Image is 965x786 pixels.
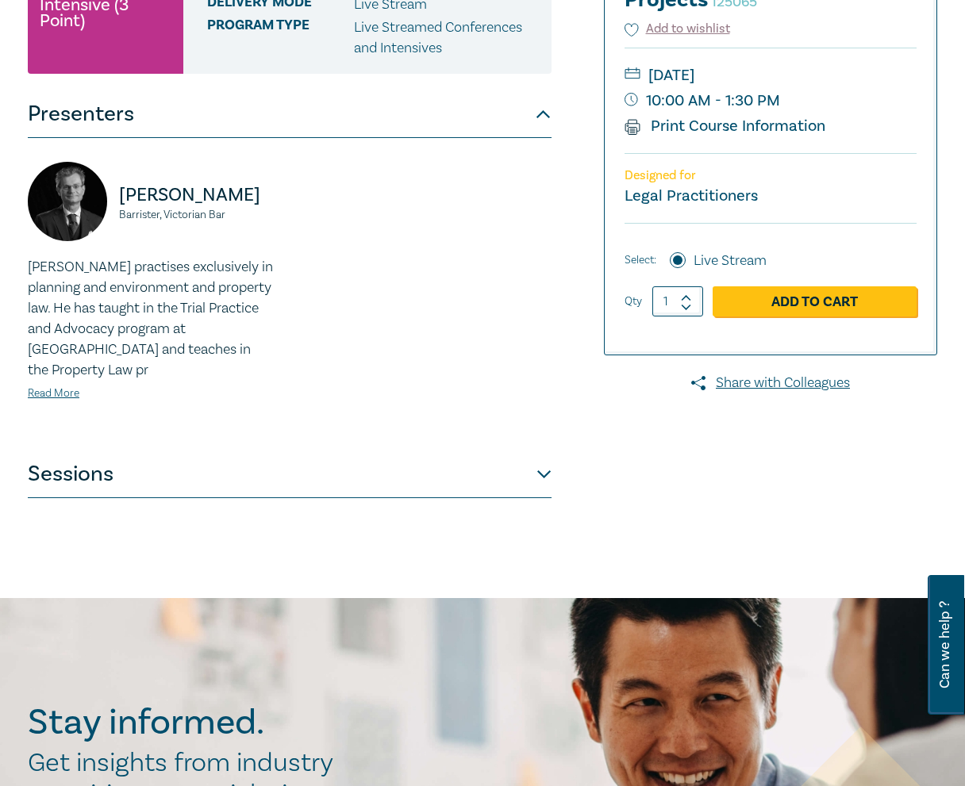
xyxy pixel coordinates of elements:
[28,386,79,401] a: Read More
[28,90,552,138] button: Presenters
[28,702,402,743] h2: Stay informed.
[937,585,952,705] span: Can we help ?
[354,17,540,59] p: Live Streamed Conferences and Intensives
[28,451,552,498] button: Sessions
[652,286,703,316] input: 1
[28,162,107,241] img: https://s3.ap-southeast-2.amazonaws.com/leo-cussen-store-production-content/Contacts/Matthew%20To...
[625,186,758,206] small: Legal Practitioners
[625,63,917,88] small: [DATE]
[119,209,280,220] small: Barrister, Victorian Bar
[625,293,642,310] label: Qty
[207,17,354,59] span: Program type
[119,182,280,208] p: [PERSON_NAME]
[694,251,767,271] label: Live Stream
[625,168,917,183] p: Designed for
[625,116,825,136] a: Print Course Information
[604,373,937,393] a: Share with Colleagues
[625,88,917,113] small: 10:00 AM - 1:30 PM
[713,286,917,316] a: Add to Cart
[625,251,656,269] span: Select:
[625,20,730,38] button: Add to wishlist
[28,257,280,381] p: [PERSON_NAME] practises exclusively in planning and environment and property law. He has taught i...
